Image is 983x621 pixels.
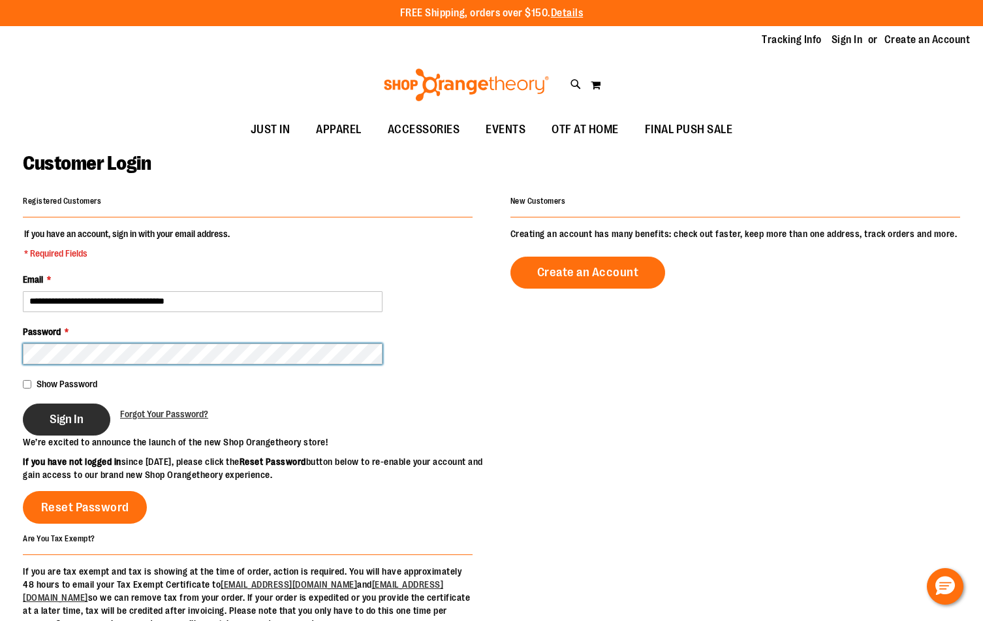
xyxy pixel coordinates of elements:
span: OTF AT HOME [552,115,619,144]
legend: If you have an account, sign in with your email address. [23,227,231,260]
a: EVENTS [473,115,538,145]
a: [EMAIL_ADDRESS][DOMAIN_NAME] [221,579,357,590]
a: Reset Password [23,491,147,524]
a: Create an Account [510,257,666,289]
span: Create an Account [537,265,639,279]
span: Show Password [37,379,97,389]
strong: Reset Password [240,456,306,467]
strong: Are You Tax Exempt? [23,533,95,543]
a: Tracking Info [762,33,822,47]
a: ACCESSORIES [375,115,473,145]
p: since [DATE], please click the button below to re-enable your account and gain access to our bran... [23,455,491,481]
a: OTF AT HOME [538,115,632,145]
strong: Registered Customers [23,197,101,206]
span: Customer Login [23,152,151,174]
p: We’re excited to announce the launch of the new Shop Orangetheory store! [23,436,491,449]
a: APPAREL [303,115,375,145]
span: FINAL PUSH SALE [645,115,733,144]
span: APPAREL [316,115,362,144]
a: Details [551,7,584,19]
span: * Required Fields [24,247,230,260]
span: Sign In [50,412,84,426]
span: ACCESSORIES [388,115,460,144]
p: FREE Shipping, orders over $150. [400,6,584,21]
a: Forgot Your Password? [120,407,208,421]
a: Sign In [832,33,863,47]
p: Creating an account has many benefits: check out faster, keep more than one address, track orders... [510,227,960,240]
strong: New Customers [510,197,566,206]
span: Email [23,274,43,285]
button: Sign In [23,404,110,436]
span: JUST IN [251,115,290,144]
span: Forgot Your Password? [120,409,208,419]
a: Create an Account [884,33,971,47]
span: Reset Password [41,500,129,515]
strong: If you have not logged in [23,456,121,467]
span: EVENTS [486,115,525,144]
a: FINAL PUSH SALE [632,115,746,145]
button: Hello, have a question? Let’s chat. [927,568,963,605]
a: JUST IN [238,115,304,145]
img: Shop Orangetheory [382,69,551,101]
span: Password [23,326,61,337]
